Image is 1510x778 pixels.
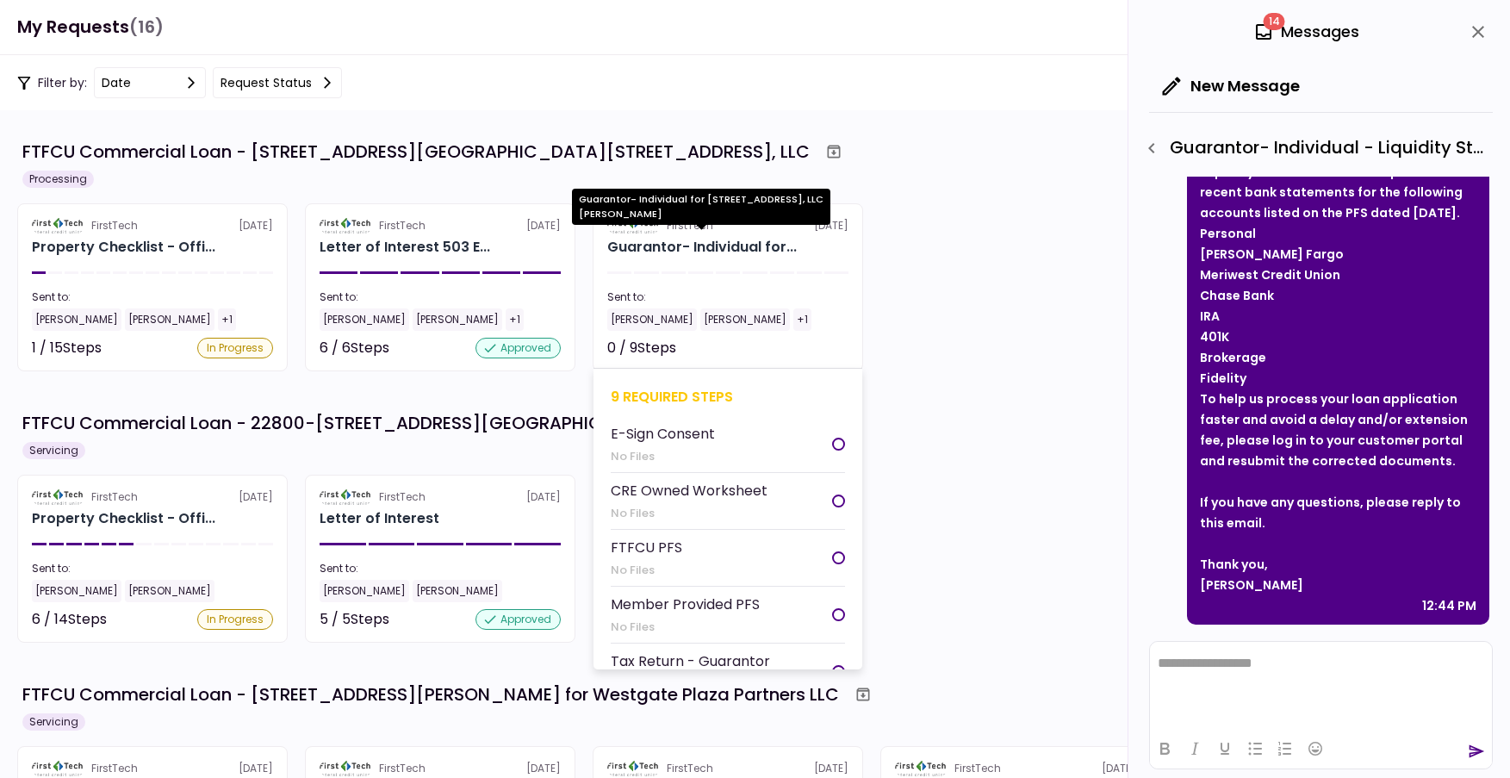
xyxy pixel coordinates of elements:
[22,713,85,731] div: Servicing
[32,508,215,529] div: Property Checklist - Office Retail 22800-22840 Lake Shore Blvd, Euclid OH 44123
[413,580,502,602] div: [PERSON_NAME]
[1200,575,1476,595] div: [PERSON_NAME]
[320,609,389,630] div: 5 / 5 Steps
[91,218,138,233] div: FirstTech
[1200,492,1476,533] div: If you have any questions, please reply to this email.
[320,561,561,576] div: Sent to:
[1200,266,1340,283] strong: Meriwest Credit Union
[129,9,164,45] span: (16)
[102,73,131,92] div: date
[320,489,372,505] img: Partner logo
[1200,554,1476,575] div: Thank you,
[793,308,811,331] div: +1
[320,761,372,776] img: Partner logo
[1137,134,1493,163] div: Guarantor- Individual - Liquidity Statements - Guarantor
[320,218,372,233] img: Partner logo
[611,537,682,558] div: FTFCU PFS
[771,338,848,358] div: Not started
[611,562,682,579] div: No Files
[17,9,164,45] h1: My Requests
[197,609,273,630] div: In Progress
[1180,737,1209,761] button: Italic
[1200,246,1344,263] strong: [PERSON_NAME] Fargo
[1200,287,1274,304] strong: Chase Bank
[611,448,715,465] div: No Files
[895,761,948,776] img: Partner logo
[1253,19,1359,45] div: Messages
[1468,743,1485,760] button: send
[91,489,138,505] div: FirstTech
[17,67,342,98] div: Filter by:
[1463,17,1493,47] button: close
[506,308,524,331] div: +1
[1149,64,1314,109] button: New Message
[413,308,502,331] div: [PERSON_NAME]
[22,442,85,459] div: Servicing
[1271,737,1300,761] button: Numbered list
[607,338,676,358] div: 0 / 9 Steps
[1200,370,1246,387] strong: Fidelity
[22,139,810,165] div: FTFCU Commercial Loan - [STREET_ADDRESS][GEOGRAPHIC_DATA][STREET_ADDRESS], LLC
[32,489,84,505] img: Partner logo
[32,289,273,305] div: Sent to:
[1301,737,1330,761] button: Emojis
[197,338,273,358] div: In Progress
[611,423,715,445] div: E-Sign Consent
[607,308,697,331] div: [PERSON_NAME]
[607,289,848,305] div: Sent to:
[94,67,206,98] button: date
[1200,389,1476,471] div: To help us process your loan application faster and avoid a delay and/or extension fee, please lo...
[218,308,236,331] div: +1
[32,761,273,776] div: [DATE]
[91,761,138,776] div: FirstTech
[572,189,830,225] div: Guarantor- Individual for [STREET_ADDRESS], LLC [PERSON_NAME]
[1200,163,1476,221] strong: Liquidity Statements - Please provide most recent bank statements for the following accounts list...
[611,650,770,672] div: Tax Return - Guarantor
[320,338,389,358] div: 6 / 6 Steps
[32,761,84,776] img: Partner logo
[320,289,561,305] div: Sent to:
[379,489,426,505] div: FirstTech
[607,237,797,258] div: Guarantor- Individual for 503 E 6th Street Del Rio TX, LLC Jeremy Hamilton
[1200,328,1229,345] strong: 401K
[22,171,94,188] div: Processing
[32,338,102,358] div: 1 / 15 Steps
[32,308,121,331] div: [PERSON_NAME]
[320,508,439,529] h2: Letter of Interest
[1150,642,1492,728] iframe: Rich Text Area
[320,580,409,602] div: [PERSON_NAME]
[32,580,121,602] div: [PERSON_NAME]
[1200,308,1220,325] strong: IRA
[667,761,713,776] div: FirstTech
[895,761,1136,776] div: [DATE]
[611,480,767,501] div: CRE Owned Worksheet
[320,237,490,258] div: Letter of Interest 503 E 6th Street Del Rio
[1150,737,1179,761] button: Bold
[607,761,848,776] div: [DATE]
[611,594,760,615] div: Member Provided PFS
[32,218,84,233] img: Partner logo
[320,218,561,233] div: [DATE]
[379,218,426,233] div: FirstTech
[320,489,561,505] div: [DATE]
[379,761,426,776] div: FirstTech
[848,679,879,710] button: Archive workflow
[320,761,561,776] div: [DATE]
[32,218,273,233] div: [DATE]
[1210,737,1240,761] button: Underline
[1422,595,1476,616] div: 12:44 PM
[1264,13,1285,30] span: 14
[32,489,273,505] div: [DATE]
[22,410,789,436] div: FTFCU Commercial Loan - 22800-[STREET_ADDRESS][GEOGRAPHIC_DATA] HOLDING, LLC
[320,308,409,331] div: [PERSON_NAME]
[125,308,214,331] div: [PERSON_NAME]
[1200,349,1266,366] strong: Brokerage
[125,580,214,602] div: [PERSON_NAME]
[475,338,561,358] div: approved
[607,761,660,776] img: Partner logo
[32,237,215,258] div: Property Checklist - Office Retail for 503 E 6th Street Del Rio TX, LLC 503 E 6th Street
[818,136,849,167] button: Archive workflow
[611,386,845,408] div: 9 required steps
[1200,225,1256,242] strong: Personal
